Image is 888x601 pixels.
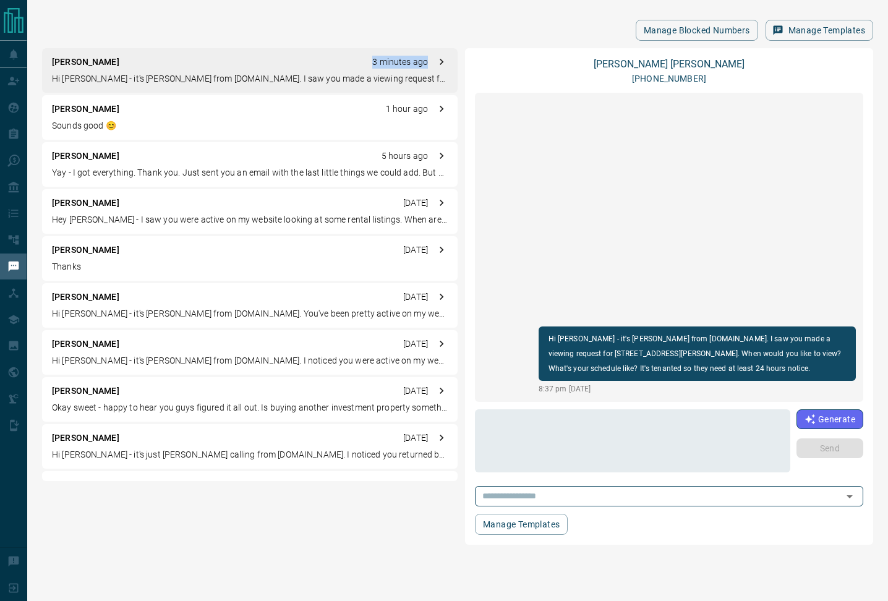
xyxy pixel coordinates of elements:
p: [PERSON_NAME] [52,479,119,492]
p: [DATE] [403,338,428,351]
p: 5 hours ago [382,150,428,163]
a: [PERSON_NAME] [PERSON_NAME] [594,58,745,70]
p: Okay sweet - happy to hear you guys figured it all out. Is buying another investment property som... [52,401,448,414]
p: Hi [PERSON_NAME] - it's [PERSON_NAME] from [DOMAIN_NAME]. I noticed you were active on my website... [52,354,448,367]
p: [DATE] [403,432,428,445]
p: Hi [PERSON_NAME] - it's [PERSON_NAME] from [DOMAIN_NAME]. I saw you made a viewing request for [S... [549,331,846,376]
p: [PERSON_NAME] [52,150,119,163]
button: Manage Blocked Numbers [636,20,758,41]
p: [DATE] [403,197,428,210]
p: Hey [PERSON_NAME] - I saw you were active on my website looking at some rental listings. When are... [52,213,448,226]
p: [DATE] [403,291,428,304]
p: Thanks [52,260,448,273]
button: Manage Templates [766,20,873,41]
p: [DATE] [403,244,428,257]
p: [PERSON_NAME] [52,385,119,398]
p: 1 hour ago [386,103,428,116]
p: [PERSON_NAME] [52,56,119,69]
p: [PERSON_NAME] [52,197,119,210]
p: [PERSON_NAME] [52,432,119,445]
p: Hi [PERSON_NAME] - it's just [PERSON_NAME] calling from [DOMAIN_NAME]. I noticed you returned bac... [52,448,448,461]
p: [PERSON_NAME] [52,291,119,304]
button: Open [841,488,858,505]
p: [PERSON_NAME] [52,338,119,351]
p: [PERSON_NAME] [52,103,119,116]
p: [PHONE_NUMBER] [632,72,706,85]
button: Manage Templates [475,514,568,535]
p: Sounds good 😊 [52,119,448,132]
p: 8:37 pm [DATE] [539,383,856,394]
button: Generate [796,409,863,429]
p: Hi [PERSON_NAME] - it's [PERSON_NAME] from [DOMAIN_NAME]. I saw you made a viewing request for [S... [52,72,448,85]
p: [DATE] [403,479,428,492]
p: Hi [PERSON_NAME] - it's [PERSON_NAME] from [DOMAIN_NAME]. You've been pretty active on my website... [52,307,448,320]
p: [DATE] [403,385,428,398]
p: Yay - I got everything. Thank you. Just sent you an email with the last little things we could ad... [52,166,448,179]
p: [PERSON_NAME] [52,244,119,257]
p: 3 minutes ago [372,56,428,69]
